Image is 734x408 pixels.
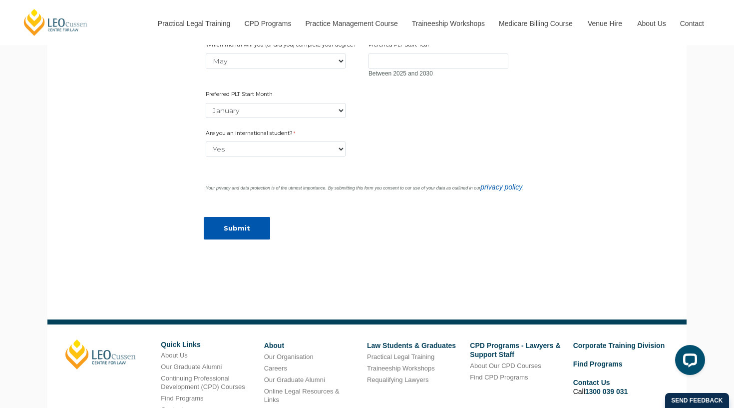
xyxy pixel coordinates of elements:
[206,41,359,51] label: Which month will you (or did you) complete your degree?
[480,183,522,191] a: privacy policy
[264,376,325,383] a: Our Graduate Alumni
[404,2,491,45] a: Traineeship Workshops
[368,41,432,51] label: Preferred PLT Start Year
[470,373,528,381] a: Find CPD Programs
[237,2,298,45] a: CPD Programs
[65,339,136,369] a: [PERSON_NAME]
[573,378,610,386] a: Contact Us
[206,90,275,100] label: Preferred PLT Start Month
[22,8,89,36] a: [PERSON_NAME] Centre for Law
[470,341,560,358] a: CPD Programs - Lawyers & Support Staff
[367,353,434,360] a: Practical Legal Training
[368,70,433,77] span: Between 2025 and 2030
[206,141,346,156] select: Are you an international student?
[573,360,623,368] a: Find Programs
[673,2,712,45] a: Contact
[161,374,245,390] a: Continuing Professional Development (CPD) Courses
[667,341,709,383] iframe: LiveChat chat widget
[161,363,222,370] a: Our Graduate Alumni
[161,341,256,348] h6: Quick Links
[573,341,665,349] a: Corporate Training Division
[206,103,346,118] select: Preferred PLT Start Month
[264,341,284,349] a: About
[204,217,270,239] input: Submit
[161,351,187,359] a: About Us
[150,2,237,45] a: Practical Legal Training
[161,394,203,402] a: Find Programs
[206,129,306,139] label: Are you an international student?
[367,376,429,383] a: Requalifying Lawyers
[580,2,630,45] a: Venue Hire
[298,2,404,45] a: Practice Management Course
[206,53,346,68] select: Which month will you (or did you) complete your degree?
[470,362,541,369] a: About Our CPD Courses
[206,185,524,190] i: Your privacy and data protection is of the utmost importance. By submitting this form you consent...
[367,364,435,372] a: Traineeship Workshops
[491,2,580,45] a: Medicare Billing Course
[367,341,456,349] a: Law Students & Graduates
[630,2,673,45] a: About Us
[264,364,287,372] a: Careers
[585,387,628,395] a: 1300 039 031
[368,53,508,68] input: Preferred PLT Start Year
[573,376,669,397] li: Call
[264,387,340,403] a: Online Legal Resources & Links
[264,353,314,360] a: Our Organisation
